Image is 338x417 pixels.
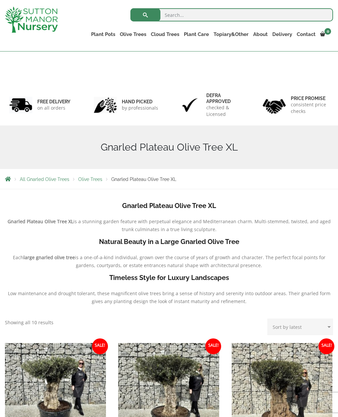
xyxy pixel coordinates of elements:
[130,8,333,21] input: Search...
[23,254,75,261] b: large gnarled olive tree
[118,30,149,39] a: Olive Trees
[8,290,330,304] span: Low maintenance and drought tolerant, these magnificent olive trees bring a sense of history and ...
[92,338,108,354] span: Sale!
[75,254,325,268] span: is a one-of-a-kind individual, grown over the course of years of growth and character. The perfec...
[251,30,270,39] a: About
[9,97,32,114] img: 1.jpg
[37,99,70,105] h6: FREE DELIVERY
[149,30,182,39] a: Cloud Trees
[109,274,229,282] b: Timeless Style for Luxury Landscapes
[182,30,211,39] a: Plant Care
[291,95,329,101] h6: Price promise
[206,92,244,104] h6: Defra approved
[5,176,333,182] nav: Breadcrumbs
[94,97,117,114] img: 2.jpg
[13,254,23,261] span: Each
[318,30,333,39] a: 0
[99,238,239,246] b: Natural Beauty in a Large Gnarled Olive Tree
[122,105,158,111] p: by professionals
[205,338,221,354] span: Sale!
[5,319,53,327] p: Showing all 10 results
[89,30,118,39] a: Plant Pots
[294,30,318,39] a: Contact
[5,7,58,33] img: logo
[20,177,69,182] a: All Gnarled Olive Trees
[122,202,216,210] b: Gnarled Plateau Olive Tree XL
[324,28,331,35] span: 0
[178,97,201,114] img: 3.jpg
[270,30,294,39] a: Delivery
[73,218,331,232] span: is a stunning garden feature with perpetual elegance and Mediterranean charm. Multi-stemmed, twis...
[319,338,334,354] span: Sale!
[37,105,70,111] p: on all orders
[8,218,73,225] b: Gnarled Plateau Olive Tree XL
[267,319,333,335] select: Shop order
[78,177,102,182] a: Olive Trees
[5,141,333,153] h1: Gnarled Plateau Olive Tree XL
[122,99,158,105] h6: hand picked
[206,104,244,118] p: checked & Licensed
[263,95,286,115] img: 4.jpg
[111,177,176,182] span: Gnarled Plateau Olive Tree XL
[211,30,251,39] a: Topiary&Other
[291,101,329,115] p: consistent price checks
